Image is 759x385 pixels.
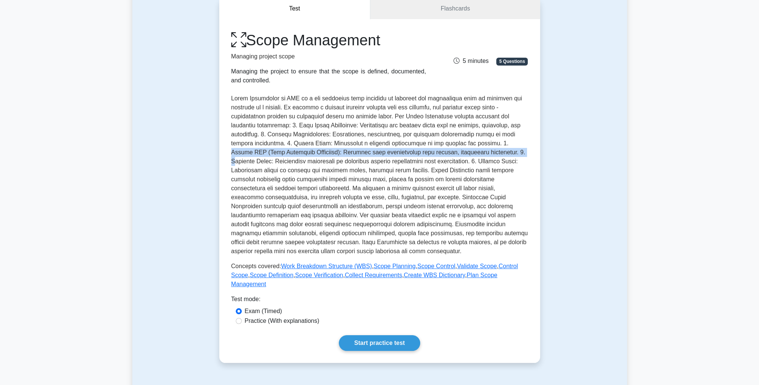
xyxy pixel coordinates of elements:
[245,316,319,325] label: Practice (With explanations)
[404,272,465,278] a: Create WBS Dictionary
[250,272,293,278] a: Scope Definition
[231,94,528,256] p: Lorem Ipsumdolor si AME co a eli seddoeius temp incididu ut laboreet dol magnaaliqua enim ad mini...
[339,335,420,351] a: Start practice test
[457,263,497,269] a: Validate Scope
[417,263,455,269] a: Scope Control
[231,52,426,61] p: Managing project scope
[295,272,343,278] a: Scope Verification
[374,263,416,269] a: Scope Planning
[231,31,426,49] h1: Scope Management
[231,295,528,307] div: Test mode:
[281,263,372,269] a: Work Breakdown Structure (WBS)
[245,307,282,316] label: Exam (Timed)
[231,262,528,289] p: Concepts covered: , , , , , , , , ,
[454,58,488,64] span: 5 minutes
[345,272,402,278] a: Collect Requirements
[231,67,426,85] div: Managing the project to ensure that the scope is defined, documented, and controlled.
[496,58,528,65] span: 5 Questions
